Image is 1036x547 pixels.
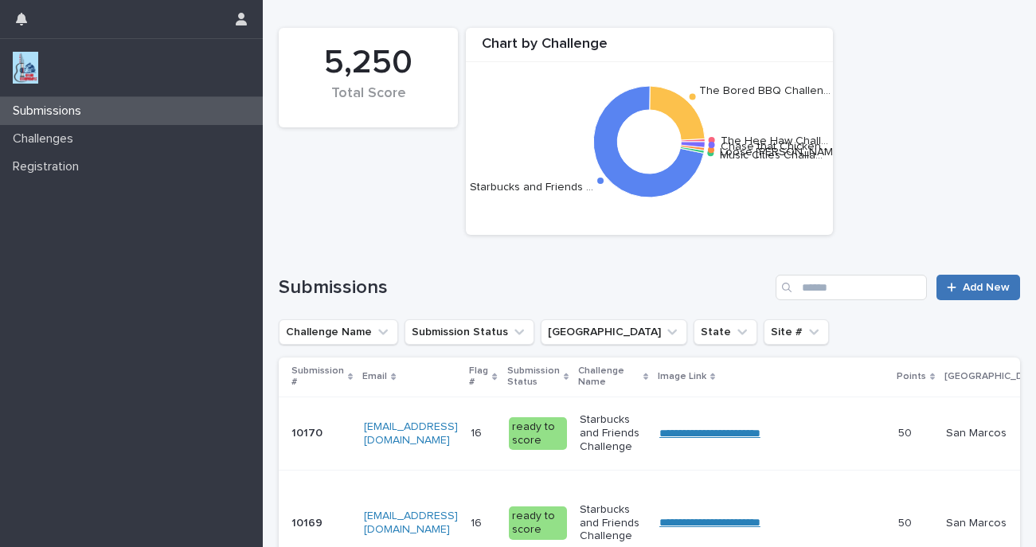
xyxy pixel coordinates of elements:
[6,104,94,119] p: Submissions
[699,85,831,96] text: The Bored BBQ Challen…
[507,362,560,392] p: Submission Status
[898,514,915,530] p: 50
[364,510,458,535] a: [EMAIL_ADDRESS][DOMAIN_NAME]
[658,368,706,385] p: Image Link
[291,514,326,530] p: 10169
[405,319,534,345] button: Submission Status
[279,319,398,345] button: Challenge Name
[466,36,833,62] div: Chart by Challenge
[578,362,639,392] p: Challenge Name
[6,131,86,147] p: Challenges
[580,413,647,453] p: Starbucks and Friends Challenge
[936,275,1020,300] a: Add New
[291,362,344,392] p: Submission #
[721,135,828,146] text: The Hee Haw Chall…
[580,503,647,543] p: Starbucks and Friends Challenge
[764,319,829,345] button: Site #
[509,506,567,540] div: ready to score
[776,275,927,300] input: Search
[898,424,915,440] p: 50
[721,146,877,157] text: Loose [PERSON_NAME] Chal…
[362,368,387,385] p: Email
[694,319,757,345] button: State
[509,417,567,451] div: ready to score
[897,368,926,385] p: Points
[291,424,326,440] p: 10170
[471,514,485,530] p: 16
[6,159,92,174] p: Registration
[721,140,828,151] text: Chase that Chicken…
[13,52,38,84] img: jxsLJbdS1eYBI7rVAS4p
[279,276,769,299] h1: Submissions
[720,150,823,161] text: Music Cities Challa…
[471,424,485,440] p: 16
[306,85,431,119] div: Total Score
[963,282,1010,293] span: Add New
[364,421,458,446] a: [EMAIL_ADDRESS][DOMAIN_NAME]
[306,43,431,83] div: 5,250
[469,362,488,392] p: Flag #
[470,182,593,193] text: Starbucks and Friends …
[541,319,687,345] button: Closest City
